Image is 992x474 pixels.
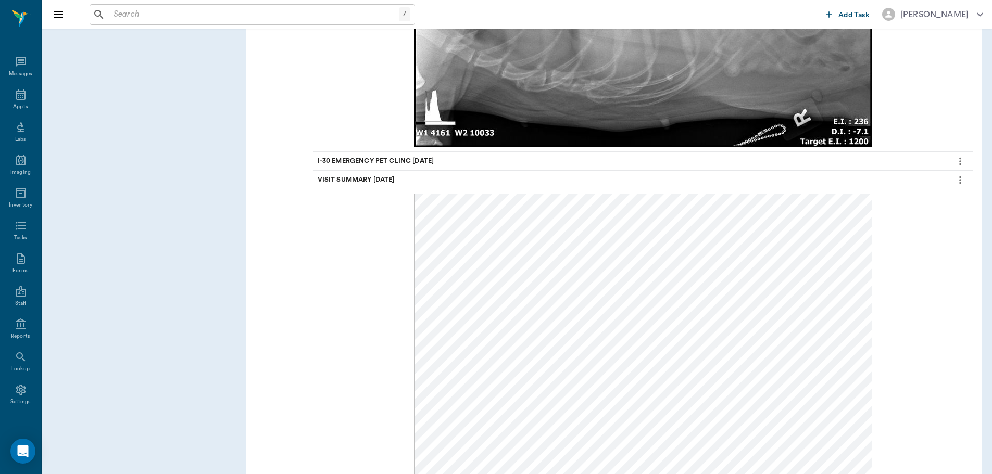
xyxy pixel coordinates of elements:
button: more [952,171,969,189]
div: / [399,7,410,21]
div: Imaging [10,169,31,176]
div: Reports [11,332,30,340]
span: I-30 EMERGENCY PET CLINC [DATE] [318,156,436,166]
div: Open Intercom Messenger [10,439,35,464]
div: Messages [9,70,33,78]
div: Inventory [9,201,32,209]
button: more [952,152,969,170]
input: Search [109,7,399,22]
button: Add Task [822,5,874,24]
div: Forms [12,267,28,275]
div: [PERSON_NAME] [900,8,969,21]
div: Staff [15,300,26,308]
button: Close drawer [48,4,69,25]
div: Lookup [11,365,30,373]
button: [PERSON_NAME] [874,5,991,24]
div: Settings [10,398,31,406]
div: Tasks [14,234,27,242]
span: VISIT SUMMARY [DATE] [318,175,397,185]
div: Labs [15,136,26,144]
div: Appts [13,103,28,111]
